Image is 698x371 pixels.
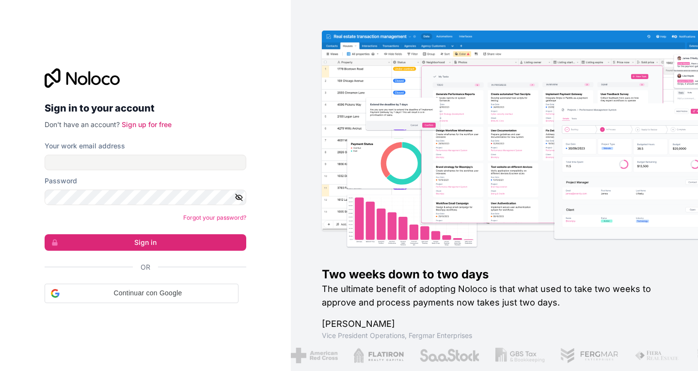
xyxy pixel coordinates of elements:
button: Sign in [45,234,246,251]
img: /assets/fiera-fwj2N5v4.png [635,348,680,363]
h1: Vice President Operations , Fergmar Enterprises [322,331,667,340]
a: Forgot your password? [183,214,246,221]
label: Your work email address [45,141,125,151]
img: /assets/saastock-C6Zbiodz.png [419,348,480,363]
h2: The ultimate benefit of adopting Noloco is that what used to take two weeks to approve and proces... [322,282,667,309]
h1: [PERSON_NAME] [322,317,667,331]
span: Or [141,262,150,272]
h1: Two weeks down to two days [322,267,667,282]
h2: Sign in to your account [45,99,246,117]
input: Email address [45,155,246,170]
input: Password [45,190,246,205]
a: Sign up for free [122,120,172,129]
div: Continuar con Google [45,284,238,303]
img: /assets/flatiron-C8eUkumj.png [353,348,404,363]
img: /assets/american-red-cross-BAupjrZR.png [290,348,337,363]
span: Don't have an account? [45,120,120,129]
label: Password [45,176,77,186]
span: Continuar con Google [63,288,232,298]
img: /assets/fergmar-CudnrXN5.png [560,348,619,363]
img: /assets/gbstax-C-GtDUiK.png [495,348,545,363]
